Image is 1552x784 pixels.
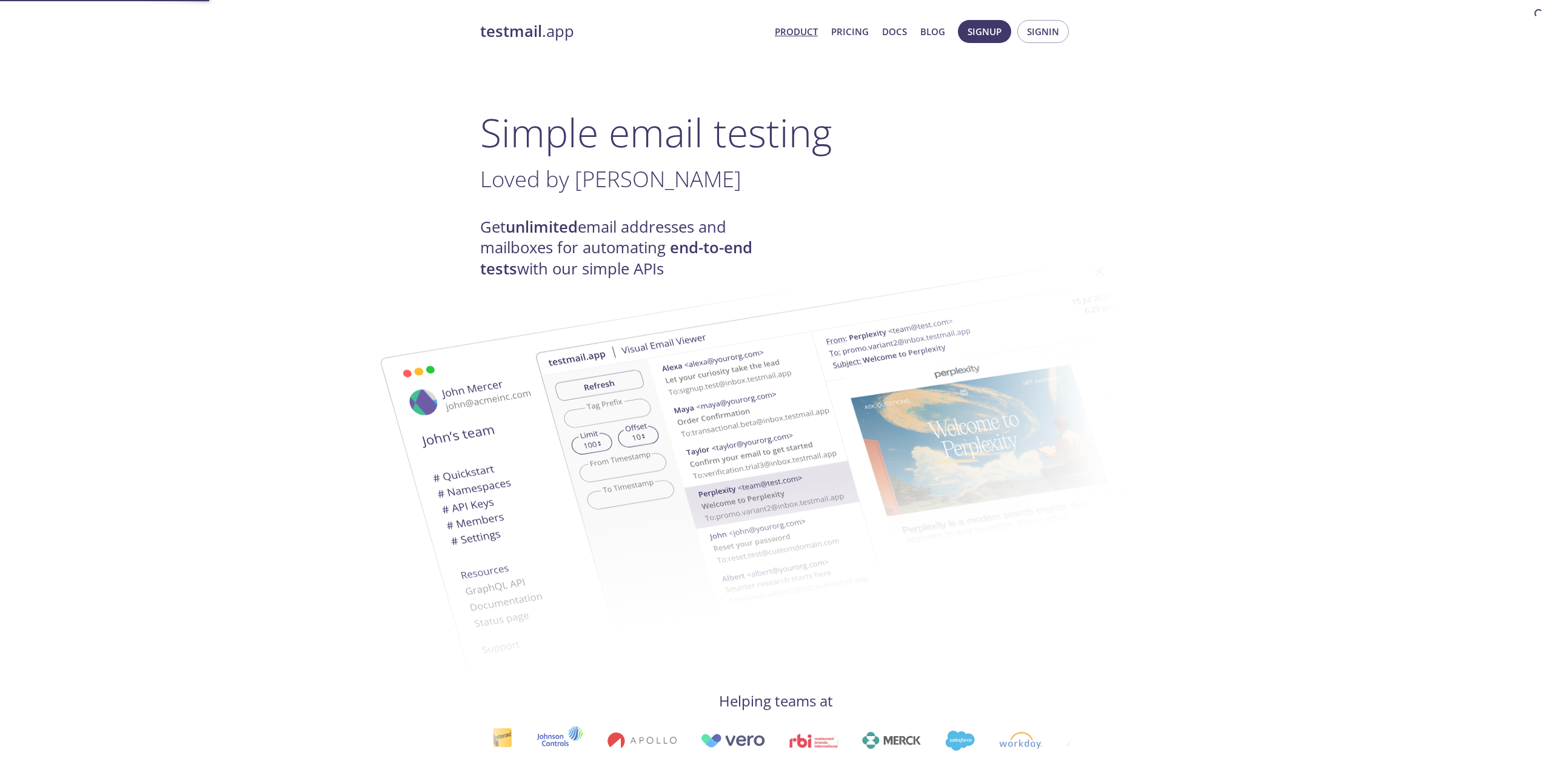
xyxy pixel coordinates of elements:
[480,217,776,279] h4: Get email addresses and mailboxes for automating with our simple APIs
[942,731,971,751] img: salesforce
[698,734,762,748] img: vero
[996,732,1039,749] img: workday
[968,24,1002,39] span: Signup
[535,241,1189,651] img: testmail-email-viewer
[480,109,1072,156] h1: Simple email testing
[480,164,741,194] span: Loved by [PERSON_NAME]
[859,732,918,749] img: merck
[480,21,542,42] strong: testmail
[480,21,765,42] a: testmail.app
[533,726,580,755] img: johnsoncontrols
[480,691,1072,711] h4: Helping teams at
[775,24,818,39] a: Product
[920,24,945,39] a: Blog
[506,216,578,238] strong: unlimited
[831,24,869,39] a: Pricing
[335,281,989,691] img: testmail-email-viewer
[1017,20,1069,43] button: Signin
[480,237,752,279] strong: end-to-end tests
[1027,24,1059,39] span: Signin
[882,24,907,39] a: Docs
[786,734,835,748] img: rbi
[958,20,1011,43] button: Signup
[604,732,674,749] img: apollo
